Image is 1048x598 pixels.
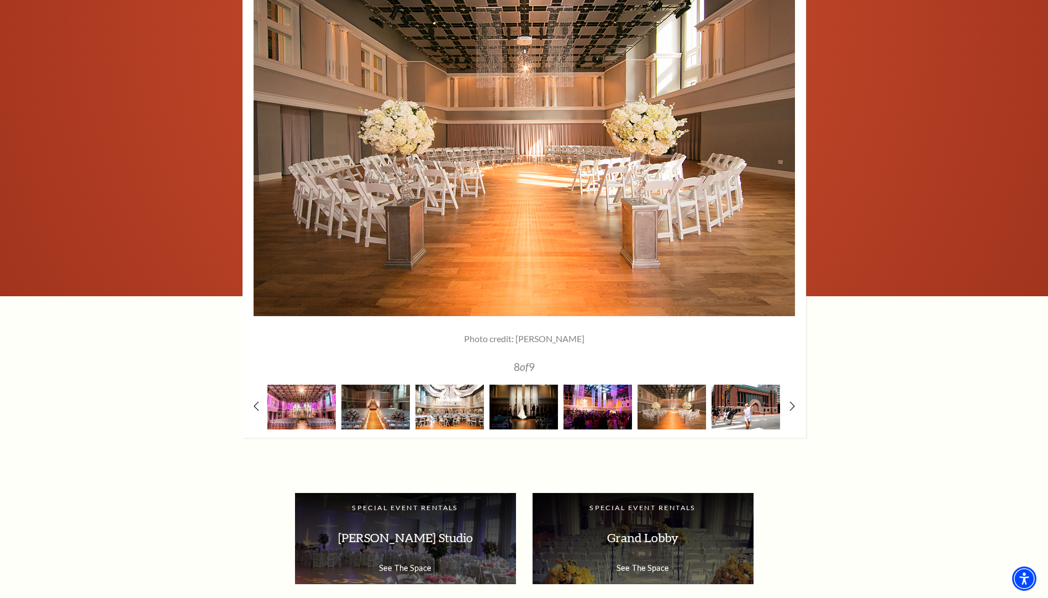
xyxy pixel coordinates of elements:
[341,385,410,429] img: A beautifully arranged wedding venue with white chairs, floral decorations, and a draped backdrop...
[489,385,558,429] img: A wedding ceremony scene with a couple at the altar, surrounded by bridesmaids in purple dresses ...
[267,385,336,429] img: A beautifully lit event space with pink accents, featuring rows of white chairs and decorative el...
[306,521,505,555] p: [PERSON_NAME] Studio
[544,521,742,555] p: Grand Lobby
[312,361,737,372] p: 8 9
[712,385,780,429] img: A group of women in matching outfits walks across a street, with a historic brick building in the...
[415,385,484,429] img: A beautifully decorated event space with round tables, floral centerpieces, and draped fabric ove...
[306,504,505,512] p: Special Event Rentals
[306,563,505,573] p: See The Space
[544,504,742,512] p: Special Event Rentals
[638,385,706,429] img: A spacious event hall with white chairs arranged in a circular layout, adorned with floral center...
[564,385,632,429] img: A lively party scene with guests in formal attire dancing and enjoying music from a live band und...
[533,493,754,584] a: Special Event Rentals Grand Lobby See The Space
[295,493,516,584] a: Special Event Rentals [PERSON_NAME] Studio See The Space
[1012,566,1036,591] div: Accessibility Menu
[520,360,529,373] span: of
[544,563,742,573] p: See The Space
